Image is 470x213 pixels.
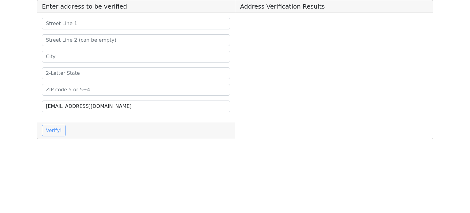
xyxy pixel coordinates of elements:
[235,0,433,13] h5: Address Verification Results
[42,84,230,96] input: ZIP code 5 or 5+4
[42,67,230,79] input: 2-Letter State
[42,18,230,29] input: Street Line 1
[37,0,235,13] h5: Enter address to be verified
[42,101,230,112] input: Your Email
[42,34,230,46] input: Street Line 2 (can be empty)
[42,51,230,63] input: City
